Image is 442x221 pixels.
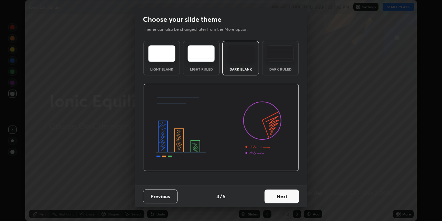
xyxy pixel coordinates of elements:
div: Light Blank [148,67,175,71]
img: darkThemeBanner.d06ce4a2.svg [143,84,299,172]
div: Dark Blank [227,67,254,71]
h4: 3 [217,193,219,200]
img: darkRuledTheme.de295e13.svg [267,45,294,62]
h2: Choose your slide theme [143,15,221,24]
img: lightRuledTheme.5fabf969.svg [188,45,215,62]
img: lightTheme.e5ed3b09.svg [148,45,175,62]
h4: / [220,193,222,200]
div: Light Ruled [188,67,215,71]
img: darkTheme.f0cc69e5.svg [227,45,254,62]
div: Dark Ruled [267,67,294,71]
h4: 5 [223,193,225,200]
p: Theme can also be changed later from the More option [143,26,255,33]
button: Previous [143,190,177,203]
button: Next [265,190,299,203]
